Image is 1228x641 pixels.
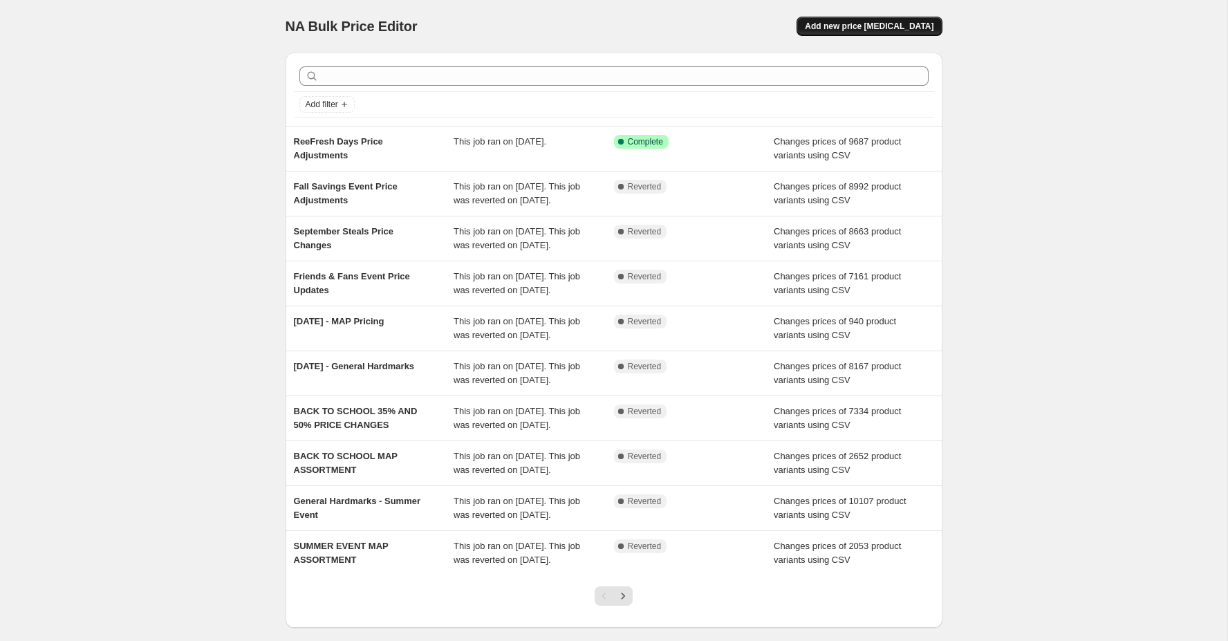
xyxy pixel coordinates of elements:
[628,136,663,147] span: Complete
[628,496,662,507] span: Reverted
[306,99,338,110] span: Add filter
[454,451,580,475] span: This job ran on [DATE]. This job was reverted on [DATE].
[628,181,662,192] span: Reverted
[628,451,662,462] span: Reverted
[774,406,901,430] span: Changes prices of 7334 product variants using CSV
[628,316,662,327] span: Reverted
[628,226,662,237] span: Reverted
[613,586,633,606] button: Next
[774,271,901,295] span: Changes prices of 7161 product variants using CSV
[595,586,633,606] nav: Pagination
[774,361,901,385] span: Changes prices of 8167 product variants using CSV
[294,361,415,371] span: [DATE] - General Hardmarks
[628,271,662,282] span: Reverted
[454,181,580,205] span: This job ran on [DATE]. This job was reverted on [DATE].
[286,19,418,34] span: NA Bulk Price Editor
[805,21,933,32] span: Add new price [MEDICAL_DATA]
[294,451,398,475] span: BACK TO SCHOOL MAP ASSORTMENT
[294,271,410,295] span: Friends & Fans Event Price Updates
[294,316,384,326] span: [DATE] - MAP Pricing
[294,496,421,520] span: General Hardmarks - Summer Event
[294,406,418,430] span: BACK TO SCHOOL 35% AND 50% PRICE CHANGES
[454,496,580,520] span: This job ran on [DATE]. This job was reverted on [DATE].
[294,541,389,565] span: SUMMER EVENT MAP ASSORTMENT
[454,226,580,250] span: This job ran on [DATE]. This job was reverted on [DATE].
[294,136,383,160] span: ReeFresh Days Price Adjustments
[454,361,580,385] span: This job ran on [DATE]. This job was reverted on [DATE].
[774,496,906,520] span: Changes prices of 10107 product variants using CSV
[294,226,394,250] span: September Steals Price Changes
[774,136,901,160] span: Changes prices of 9687 product variants using CSV
[628,406,662,417] span: Reverted
[454,406,580,430] span: This job ran on [DATE]. This job was reverted on [DATE].
[454,136,546,147] span: This job ran on [DATE].
[774,226,901,250] span: Changes prices of 8663 product variants using CSV
[454,541,580,565] span: This job ran on [DATE]. This job was reverted on [DATE].
[294,181,398,205] span: Fall Savings Event Price Adjustments
[774,316,896,340] span: Changes prices of 940 product variants using CSV
[628,361,662,372] span: Reverted
[628,541,662,552] span: Reverted
[454,271,580,295] span: This job ran on [DATE]. This job was reverted on [DATE].
[774,451,901,475] span: Changes prices of 2652 product variants using CSV
[774,181,901,205] span: Changes prices of 8992 product variants using CSV
[774,541,901,565] span: Changes prices of 2053 product variants using CSV
[797,17,942,36] button: Add new price [MEDICAL_DATA]
[299,96,355,113] button: Add filter
[454,316,580,340] span: This job ran on [DATE]. This job was reverted on [DATE].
